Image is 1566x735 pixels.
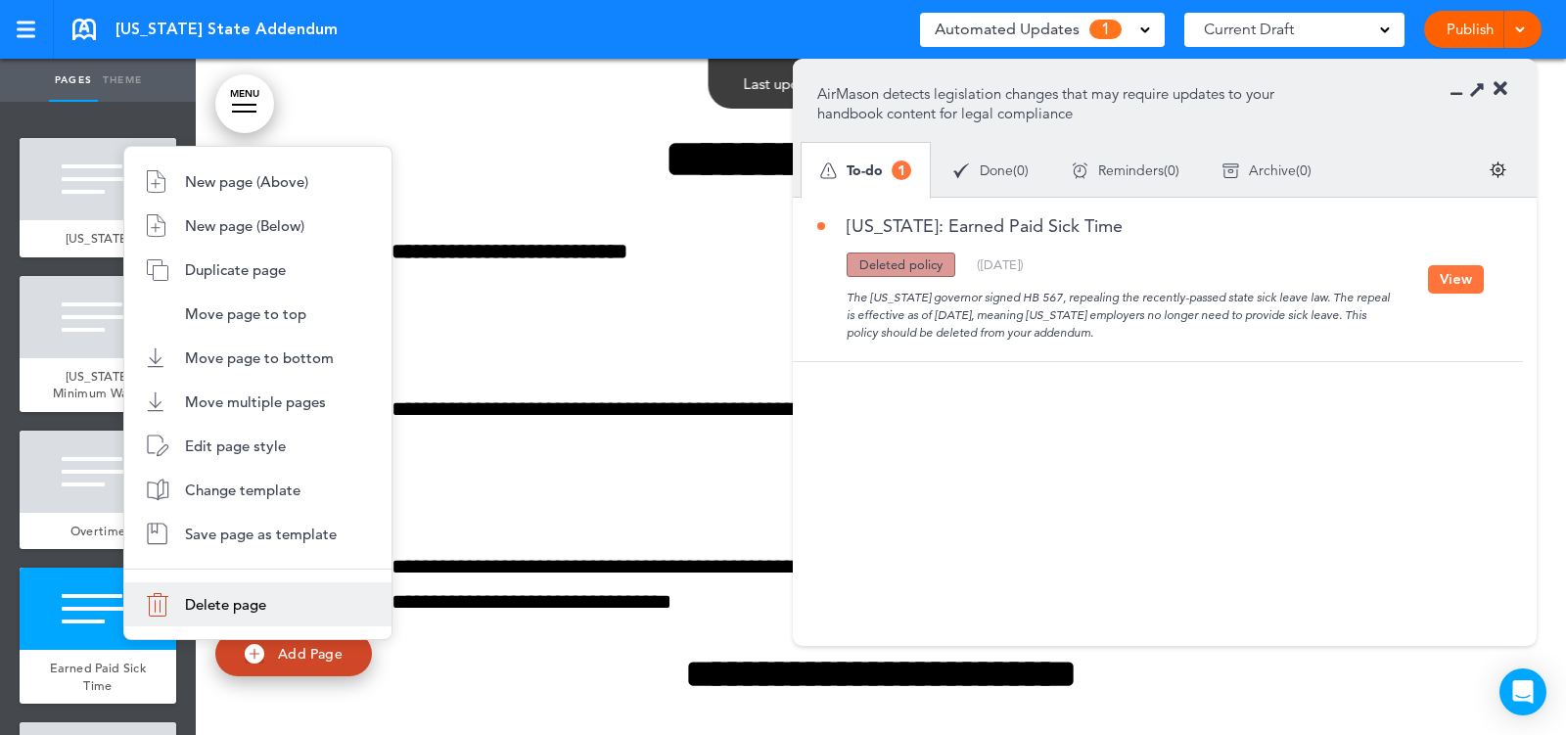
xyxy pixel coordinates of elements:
div: Open Intercom Messenger [1499,668,1546,715]
span: Move multiple pages [185,392,326,411]
span: Move page to top [185,304,306,323]
span: Edit page style [185,436,286,455]
span: Duplicate page [185,260,286,279]
span: Change template [185,481,300,499]
span: Save page as template [185,525,337,543]
span: New page (Above) [185,172,308,191]
span: New page (Below) [185,216,304,235]
span: Move page to bottom [185,348,334,367]
span: Delete page [185,595,266,614]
